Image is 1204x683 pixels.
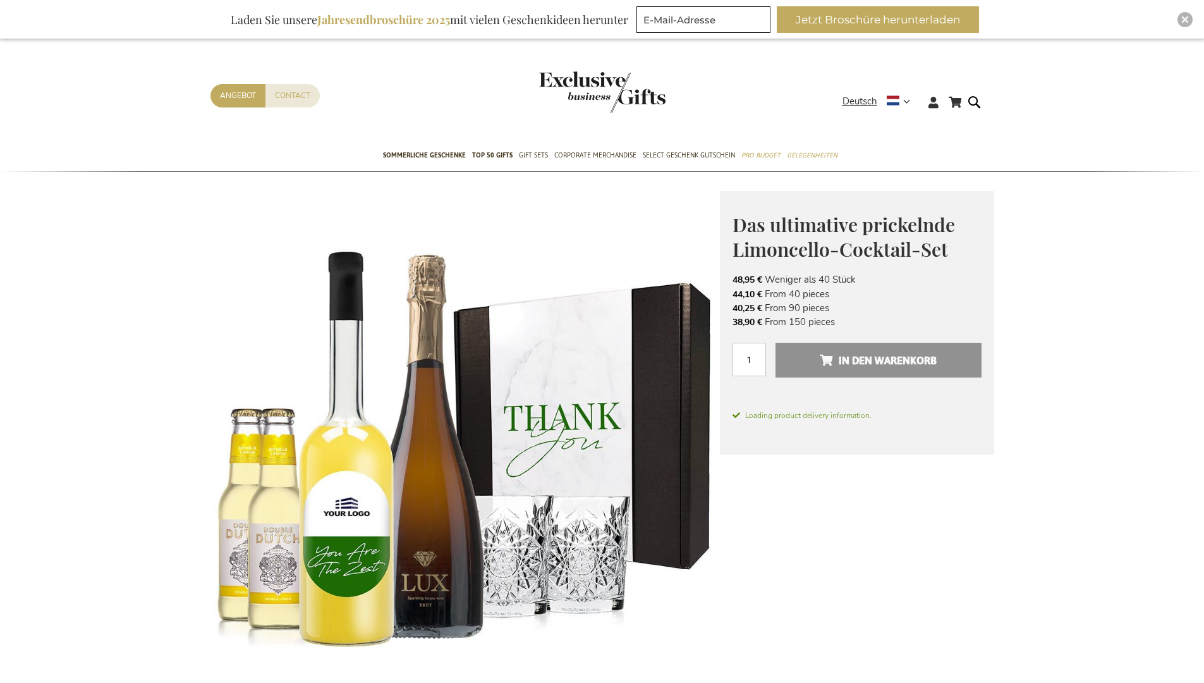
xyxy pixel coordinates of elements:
span: Pro Budget [741,149,781,162]
span: 38,90 € [733,316,762,328]
a: Gelegenheiten [787,140,837,172]
span: Corporate Merchandise [554,149,636,162]
span: Gelegenheiten [787,149,837,162]
a: Select Geschenk Gutschein [643,140,735,172]
img: Exclusive Business gifts logo [539,71,666,113]
a: Corporate Merchandise [554,140,636,172]
a: TOP 50 Gifts [472,140,513,172]
span: Gift Sets [519,149,548,162]
div: Laden Sie unsere mit vielen Geschenkideen herunter [225,6,634,33]
b: Jahresendbroschüre 2025 [317,12,450,27]
span: 44,10 € [733,288,762,300]
span: TOP 50 Gifts [472,149,513,162]
span: Loading product delivery information. [733,410,982,421]
form: marketing offers and promotions [636,6,774,37]
a: Pro Budget [741,140,781,172]
li: From 40 pieces [733,287,982,301]
div: Close [1177,12,1193,27]
a: Gift Sets [519,140,548,172]
span: Select Geschenk Gutschein [643,149,735,162]
span: 40,25 € [733,302,762,314]
li: From 90 pieces [733,301,982,315]
a: Contact [265,84,320,108]
li: From 150 pieces [733,315,982,329]
img: Close [1181,16,1189,23]
button: Jetzt Broschüre herunterladen [777,6,979,33]
span: 48,95 € [733,274,762,286]
a: Angebot [210,84,265,108]
input: Menge [733,343,766,376]
span: Deutsch [842,94,877,109]
a: store logo [539,71,602,113]
li: Weniger als 40 Stück [733,273,982,286]
input: E-Mail-Adresse [636,6,770,33]
span: Das ultimative prickelnde Limoncello-Cocktail-Set [733,212,955,262]
span: Sommerliche geschenke [383,149,466,162]
a: Sommerliche geschenke [383,140,466,172]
